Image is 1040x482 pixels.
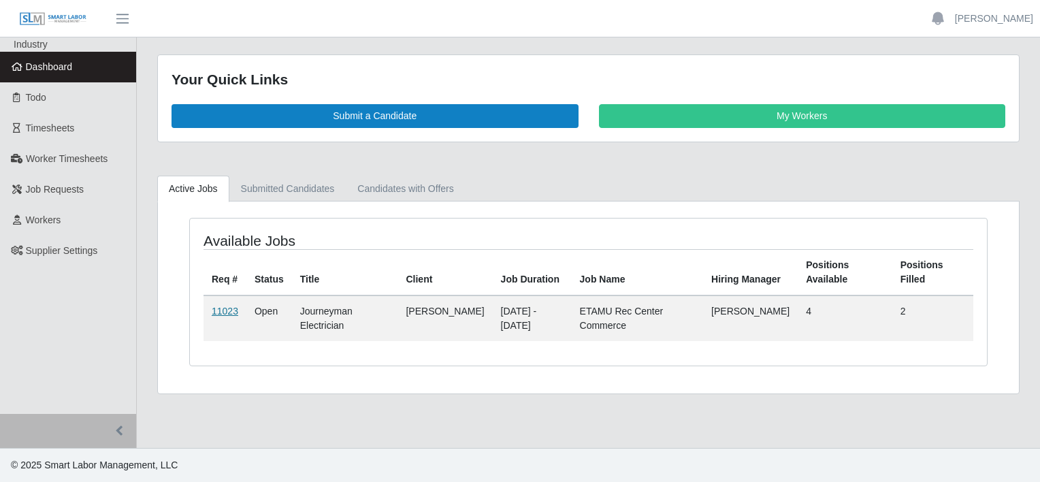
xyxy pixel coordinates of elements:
td: 4 [798,295,892,341]
a: Active Jobs [157,176,229,202]
th: Hiring Manager [703,249,798,295]
th: Positions Filled [892,249,973,295]
th: Title [292,249,398,295]
span: Timesheets [26,123,75,133]
a: [PERSON_NAME] [955,12,1033,26]
span: Dashboard [26,61,73,72]
td: Open [246,295,292,341]
img: SLM Logo [19,12,87,27]
div: Your Quick Links [172,69,1005,91]
th: Status [246,249,292,295]
span: Industry [14,39,48,50]
span: Todo [26,92,46,103]
th: Job Name [572,249,704,295]
th: Client [397,249,492,295]
h4: Available Jobs [204,232,513,249]
span: Supplier Settings [26,245,98,256]
span: © 2025 Smart Labor Management, LLC [11,460,178,470]
span: Job Requests [26,184,84,195]
span: Worker Timesheets [26,153,108,164]
a: 11023 [212,306,238,317]
td: Journeyman Electrician [292,295,398,341]
th: Job Duration [493,249,572,295]
td: 2 [892,295,973,341]
td: ETAMU Rec Center Commerce [572,295,704,341]
a: Submitted Candidates [229,176,346,202]
th: Positions Available [798,249,892,295]
td: [PERSON_NAME] [703,295,798,341]
th: Req # [204,249,246,295]
span: Workers [26,214,61,225]
a: Submit a Candidate [172,104,579,128]
a: My Workers [599,104,1006,128]
td: [DATE] - [DATE] [493,295,572,341]
a: Candidates with Offers [346,176,465,202]
td: [PERSON_NAME] [397,295,492,341]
